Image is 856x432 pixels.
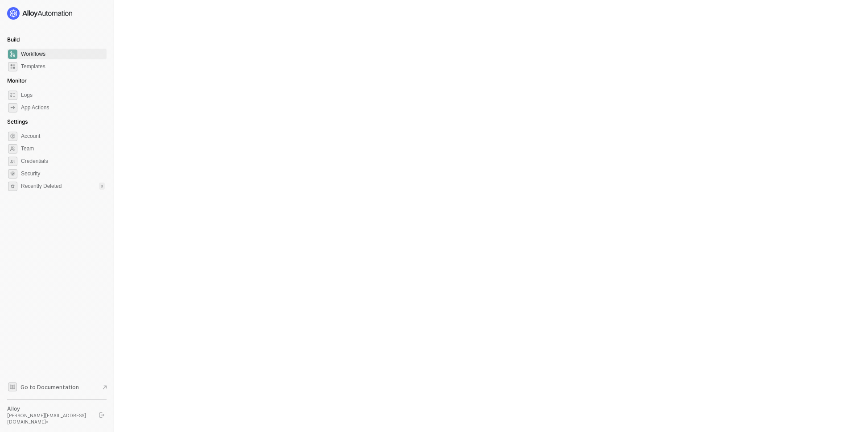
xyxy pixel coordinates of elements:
img: logo [7,7,73,20]
span: settings [8,132,17,141]
div: Alloy [7,405,91,412]
div: 0 [99,183,105,190]
span: Account [21,131,105,141]
span: logout [99,412,104,418]
span: dashboard [8,50,17,59]
a: logo [7,7,107,20]
span: Team [21,143,105,154]
span: marketplace [8,62,17,71]
span: Build [7,36,20,43]
span: Recently Deleted [21,183,62,190]
span: credentials [8,157,17,166]
span: icon-logs [8,91,17,100]
span: document-arrow [100,383,109,392]
div: [PERSON_NAME][EMAIL_ADDRESS][DOMAIN_NAME] • [7,412,91,425]
span: settings [8,182,17,191]
span: Monitor [7,77,27,84]
span: Templates [21,61,105,72]
div: App Actions [21,104,49,112]
span: Logs [21,90,105,100]
a: Knowledge Base [7,382,107,392]
span: Settings [7,118,28,125]
span: documentation [8,382,17,391]
span: Workflows [21,49,105,59]
span: icon-app-actions [8,103,17,112]
span: Credentials [21,156,105,166]
span: Security [21,168,105,179]
span: team [8,144,17,154]
span: security [8,169,17,179]
span: Go to Documentation [21,383,79,391]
